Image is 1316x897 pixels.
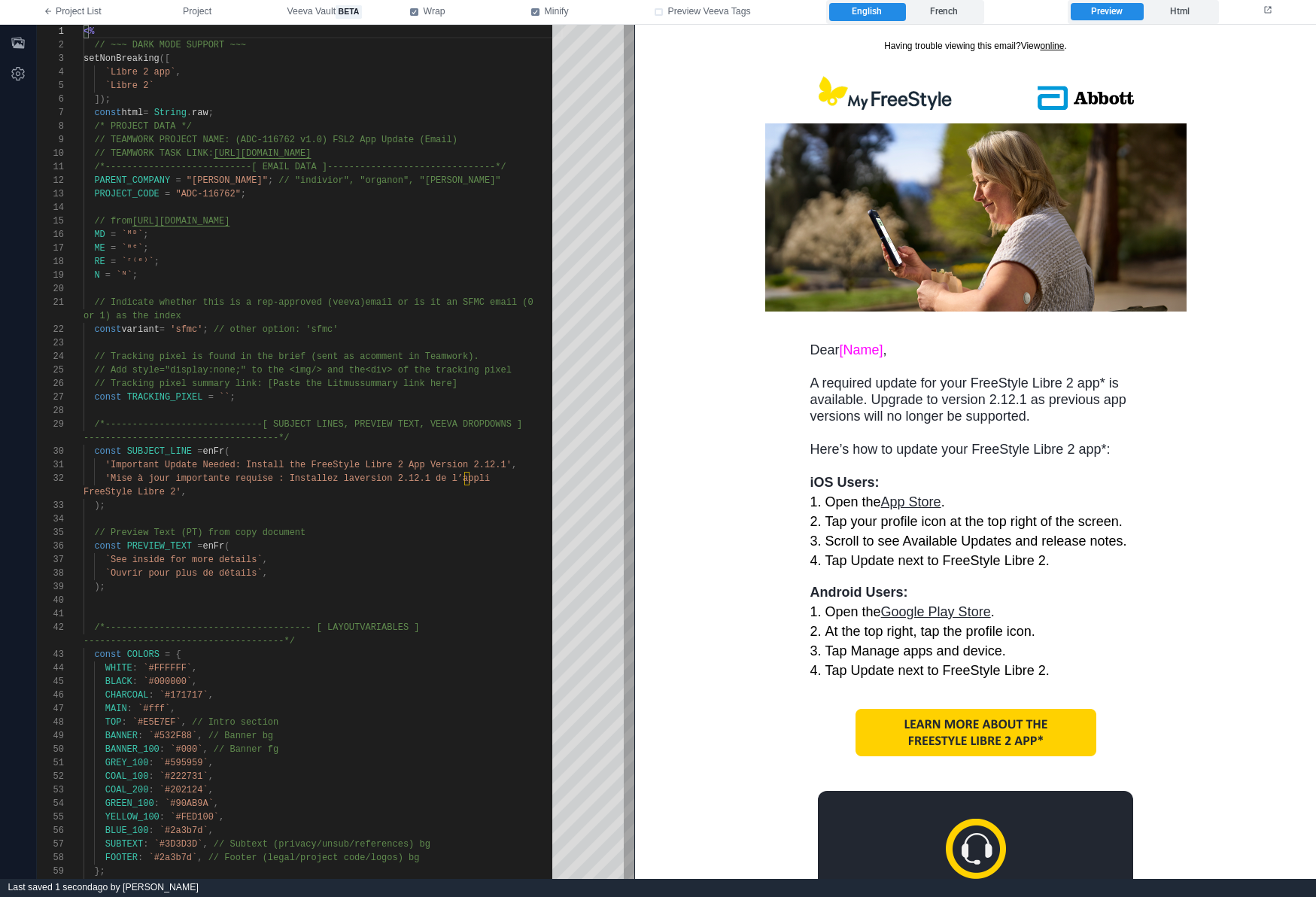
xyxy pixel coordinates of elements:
span: ]); [94,94,111,105]
div: 26 [37,377,64,391]
span: const [94,392,121,403]
span: = [208,392,214,403]
div: 5 [37,79,64,93]
span: 'sfmc' [170,324,202,335]
span: "ADC-116762" [175,189,240,199]
div: 42 [37,621,64,634]
span: COAL_100 [105,771,149,782]
span: ; [229,392,235,403]
div: 33 [37,499,64,512]
span: = [111,243,116,254]
span: Project [183,5,211,19]
div: 46 [37,689,64,702]
span: , [197,853,202,863]
span: , [181,487,187,497]
span: `Libre 2` [105,81,154,91]
span: : [148,690,153,701]
span: // from [94,216,132,227]
span: BANNER [105,731,138,741]
span: version 2.12.1 de l’appli [354,473,490,484]
span: `#595959` [160,758,208,768]
span: FreeStyle Libre 2' [84,487,181,497]
span: raw [192,108,208,118]
span: // Add style="display:none;" to the <img/> and the [94,365,365,376]
span: const [94,446,121,457]
div: 8 [37,120,64,133]
div: 21 [37,296,64,309]
span: GREEN_100 [105,798,154,809]
span: comment in Teamwork). [365,351,479,362]
span: `#3D3D3D` [154,839,203,850]
span: BLACK [105,677,132,687]
span: ([ [160,53,170,64]
span: = [111,257,116,267]
label: Html [1144,3,1216,21]
div: 45 [37,675,64,689]
span: `ʳ⁽ᵉ⁾` [121,257,153,267]
span: const [94,649,121,660]
span: [URL][DOMAIN_NAME] [132,216,230,227]
span: , [175,67,181,78]
span: <% [84,26,94,37]
div: 34 [37,512,64,526]
span: , [208,785,214,795]
div: 36 [37,540,64,553]
div: 59 [37,865,64,878]
span: // "indivior", "organon", "[PERSON_NAME]" [278,175,500,186]
span: CHARCOAL [105,690,149,701]
span: html [121,108,143,118]
div: 51 [37,756,64,770]
div: 32 [37,472,64,485]
span: BLUE_100 [105,826,149,836]
span: VARIABLES ] [360,622,419,633]
div: 18 [37,255,64,269]
span: ( [224,446,229,457]
span: WHITE [105,663,132,674]
span: RE [94,257,105,267]
span: `#000000` [143,677,192,687]
span: EVIEW TEXT, VEEVA DROPDOWNS ] [365,419,522,430]
span: ------------------------*/ [365,162,506,172]
div: 2 [37,38,64,52]
span: ; [143,230,148,240]
div: 37 [37,553,64,567]
div: 56 [37,824,64,838]
span: // Preview Text (PT) from copy document [94,528,305,538]
span: ; [143,243,148,254]
span: `#202124` [160,785,208,795]
span: // ~~~ DARK MODE SUPPORT ~~~ [94,40,246,50]
div: 35 [37,526,64,540]
div: 58 [37,851,64,865]
span: /* PROJECT DATA */ [94,121,192,132]
div: 40 [37,594,64,607]
span: // Intro section [192,717,278,728]
span: { [175,649,181,660]
span: PROJECT_CODE [94,189,159,199]
div: 41 [37,607,64,621]
div: 13 [37,187,64,201]
div: 44 [37,661,64,675]
span: setNonBreaking [84,53,160,64]
span: = [165,649,170,660]
span: : [148,826,153,836]
span: , [197,731,202,741]
span: , [208,771,214,782]
span: `ᵐᵉ` [121,243,143,254]
div: 10 [37,147,64,160]
div: 6 [37,93,64,106]
div: 39 [37,580,64,594]
span: , [219,812,224,823]
span: : [160,744,165,755]
span: `ᴹᴰ` [121,230,143,240]
span: // other option: 'sfmc' [214,324,339,335]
